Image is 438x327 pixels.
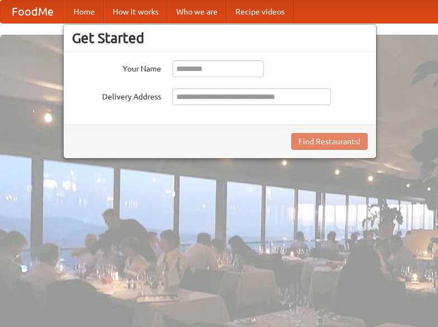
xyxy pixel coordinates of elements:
[104,1,167,23] a: How it works
[1,1,65,23] a: FoodMe
[72,88,161,102] label: Delivery Address
[291,133,368,150] button: Find Restaurants!
[72,30,368,46] h3: Get Started
[167,1,227,23] a: Who we are
[227,1,293,23] a: Recipe videos
[72,60,161,74] label: Your Name
[65,1,104,23] a: Home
